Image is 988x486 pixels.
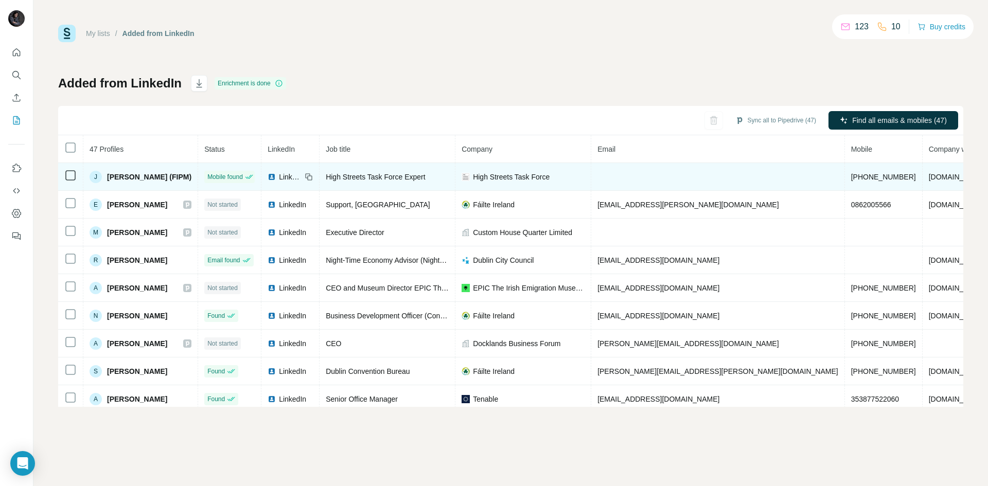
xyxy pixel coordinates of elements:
[279,227,306,238] span: LinkedIn
[473,255,534,265] span: Dublin City Council
[891,21,901,33] p: 10
[107,338,167,349] span: [PERSON_NAME]
[929,312,986,320] span: [DOMAIN_NAME]
[597,201,779,209] span: [EMAIL_ADDRESS][PERSON_NAME][DOMAIN_NAME]
[268,228,276,237] img: LinkedIn logo
[929,173,986,181] span: [DOMAIN_NAME]
[207,367,225,376] span: Found
[215,77,286,89] div: Enrichment is done
[851,173,916,181] span: [PHONE_NUMBER]
[326,367,410,375] span: Dublin Convention Bureau
[473,366,515,376] span: Fáilte Ireland
[58,25,76,42] img: Surfe Logo
[728,113,823,128] button: Sync all to Pipedrive (47)
[462,201,470,209] img: company-logo
[929,284,986,292] span: [DOMAIN_NAME]
[107,227,167,238] span: [PERSON_NAME]
[207,172,243,182] span: Mobile found
[204,145,225,153] span: Status
[279,172,302,182] span: LinkedIn
[268,256,276,264] img: LinkedIn logo
[462,367,470,375] img: company-logo
[929,395,986,403] span: [DOMAIN_NAME]
[207,256,240,265] span: Email found
[8,111,25,130] button: My lists
[597,367,838,375] span: [PERSON_NAME][EMAIL_ADDRESS][PERSON_NAME][DOMAIN_NAME]
[326,228,384,237] span: Executive Director
[597,339,779,348] span: [PERSON_NAME][EMAIL_ADDRESS][DOMAIN_NAME]
[107,283,167,293] span: [PERSON_NAME]
[268,339,276,348] img: LinkedIn logo
[473,311,515,321] span: Fáilte Ireland
[90,365,102,377] div: S
[90,145,123,153] span: 47 Profiles
[107,255,167,265] span: [PERSON_NAME]
[268,312,276,320] img: LinkedIn logo
[90,254,102,266] div: R
[268,201,276,209] img: LinkedIn logo
[207,339,238,348] span: Not started
[473,338,560,349] span: Docklands Business Forum
[462,284,470,292] img: company-logo
[207,311,225,320] span: Found
[268,367,276,375] img: LinkedIn logo
[268,145,295,153] span: LinkedIn
[8,182,25,200] button: Use Surfe API
[8,227,25,245] button: Feedback
[851,367,916,375] span: [PHONE_NUMBER]
[597,284,719,292] span: [EMAIL_ADDRESS][DOMAIN_NAME]
[851,201,891,209] span: 0862005566
[90,171,102,183] div: J
[473,283,585,293] span: EPIC The Irish Emigration Museum
[918,20,965,34] button: Buy credits
[279,366,306,376] span: LinkedIn
[107,200,167,210] span: [PERSON_NAME]
[326,201,430,209] span: Support, [GEOGRAPHIC_DATA]
[326,312,558,320] span: Business Development Officer (Conferences), Dublin Convention Bureau
[115,28,117,39] li: /
[207,394,225,404] span: Found
[855,21,869,33] p: 123
[90,282,102,294] div: A
[929,201,986,209] span: [DOMAIN_NAME]
[58,75,182,92] h1: Added from LinkedIn
[10,451,35,476] div: Open Intercom Messenger
[279,283,306,293] span: LinkedIn
[326,339,341,348] span: CEO
[473,200,515,210] span: Fáilte Ireland
[279,394,306,404] span: LinkedIn
[597,395,719,403] span: [EMAIL_ADDRESS][DOMAIN_NAME]
[462,173,470,181] img: company-logo
[929,367,986,375] span: [DOMAIN_NAME]
[597,312,719,320] span: [EMAIL_ADDRESS][DOMAIN_NAME]
[828,111,958,130] button: Find all emails & mobiles (47)
[279,311,306,321] span: LinkedIn
[90,337,102,350] div: A
[8,43,25,62] button: Quick start
[90,310,102,322] div: N
[473,172,550,182] span: High Streets Task Force
[8,66,25,84] button: Search
[851,284,916,292] span: [PHONE_NUMBER]
[8,204,25,223] button: Dashboard
[473,227,572,238] span: Custom House Quarter Limited
[8,10,25,27] img: Avatar
[86,29,110,38] a: My lists
[326,395,398,403] span: Senior Office Manager
[462,395,470,403] img: company-logo
[597,145,615,153] span: Email
[851,145,872,153] span: Mobile
[207,200,238,209] span: Not started
[90,226,102,239] div: M
[207,283,238,293] span: Not started
[107,311,167,321] span: [PERSON_NAME]
[473,394,498,404] span: Tenable
[326,173,425,181] span: High Streets Task Force Expert
[90,393,102,405] div: A
[851,312,916,320] span: [PHONE_NUMBER]
[107,172,191,182] span: [PERSON_NAME] (FIPM)
[268,173,276,181] img: LinkedIn logo
[279,338,306,349] span: LinkedIn
[279,255,306,265] span: LinkedIn
[462,145,492,153] span: Company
